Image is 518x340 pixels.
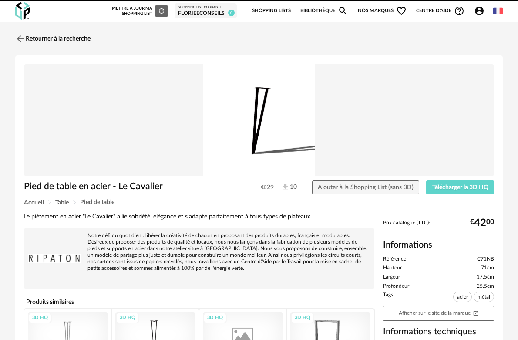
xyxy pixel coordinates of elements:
[300,2,348,20] a: BibliothèqueMagnify icon
[470,220,494,226] div: € 00
[158,9,165,13] span: Refresh icon
[383,306,494,321] a: Afficher sur le site de la marqueOpen In New icon
[15,34,26,44] img: svg+xml;base64,PHN2ZyB3aWR0aD0iMjQiIGhlaWdodD0iMjQiIHZpZXdCb3g9IjAgMCAyNCAyNCIgZmlsbD0ibm9uZSIgeG...
[474,220,486,226] span: 42
[24,199,494,206] div: Breadcrumb
[383,274,400,281] span: Largeur
[24,200,44,206] span: Accueil
[28,313,52,323] div: 3D HQ
[383,292,393,304] span: Tags
[453,292,472,302] span: acier
[474,6,488,16] span: Account Circle icon
[252,2,291,20] a: Shopping Lists
[228,10,235,16] span: 0
[396,6,407,16] span: Heart Outline icon
[383,220,494,234] div: Prix catalogue (TTC):
[178,5,233,17] a: Shopping List courante florieEcONSEILS 0
[24,64,494,176] img: Product pack shot
[80,199,114,205] span: Pied de table
[261,184,274,191] span: 29
[481,265,494,272] span: 71cm
[178,10,233,17] div: florieEcONSEILS
[477,283,494,290] span: 25.5cm
[358,2,407,20] span: Nos marques
[312,180,420,194] button: Ajouter à la Shopping List (sans 3D)
[28,232,370,272] div: Notre défi du quotidien : libérer la créativité de chacun en proposant des produits durables, fra...
[493,6,503,16] img: fr
[383,265,402,272] span: Hauteur
[383,326,494,337] h3: Informations techniques
[318,184,414,190] span: Ajouter à la Shopping List (sans 3D)
[15,2,30,20] img: OXP
[338,6,348,16] span: Magnify icon
[426,180,494,194] button: Télécharger la 3D HQ
[55,200,69,206] span: Table
[24,180,215,192] h1: Pied de table en acier - Le Cavalier
[24,213,374,221] div: Le piètement en acier "Le Cavalier" allie sobriété, élégance et s'adapte parfaitement à tous type...
[28,232,81,285] img: brand logo
[383,239,494,251] h2: Informations
[116,313,139,323] div: 3D HQ
[178,5,233,10] div: Shopping List courante
[477,274,494,281] span: 17.5cm
[112,5,168,17] div: Mettre à jour ma Shopping List
[474,292,494,302] span: métal
[473,310,479,316] span: Open In New icon
[383,256,406,263] span: Référence
[203,313,227,323] div: 3D HQ
[432,184,488,190] span: Télécharger la 3D HQ
[291,313,314,323] div: 3D HQ
[454,6,464,16] span: Help Circle Outline icon
[477,256,494,263] span: C71NB
[474,6,484,16] span: Account Circle icon
[281,183,297,192] span: 10
[15,29,91,48] a: Retourner à la recherche
[24,296,374,308] h4: Produits similaires
[281,183,290,192] img: Téléchargements
[383,283,409,290] span: Profondeur
[416,6,464,16] span: Centre d'aideHelp Circle Outline icon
